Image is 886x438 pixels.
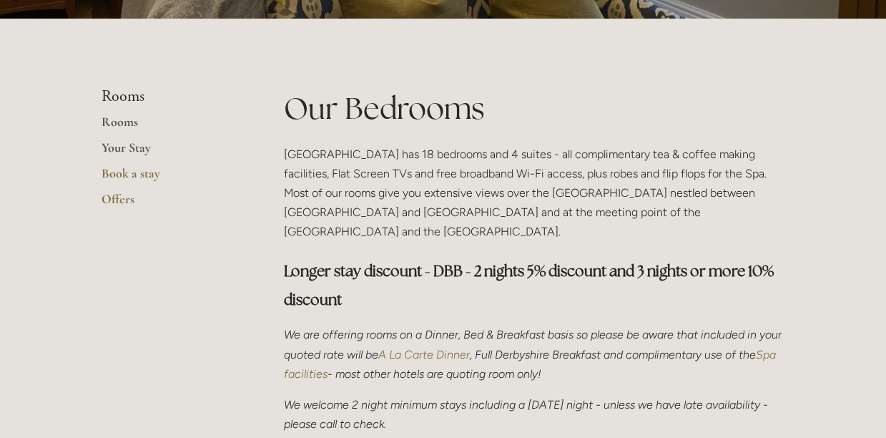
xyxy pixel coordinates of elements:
[284,261,777,309] strong: Longer stay discount - DBB - 2 nights 5% discount and 3 nights or more 10% discount
[102,191,238,217] a: Offers
[378,348,470,361] a: A La Carte Dinner
[102,114,238,140] a: Rooms
[102,87,238,106] li: Rooms
[284,398,771,431] em: We welcome 2 night minimum stays including a [DATE] night - unless we have late availability - pl...
[102,165,238,191] a: Book a stay
[328,367,541,381] em: - most other hotels are quoting room only!
[284,328,784,361] em: We are offering rooms on a Dinner, Bed & Breakfast basis so please be aware that included in your...
[284,348,779,381] a: Spa facilities
[470,348,756,361] em: , Full Derbyshire Breakfast and complimentary use of the
[284,87,785,130] h1: Our Bedrooms
[284,145,785,242] p: [GEOGRAPHIC_DATA] has 18 bedrooms and 4 suites - all complimentary tea & coffee making facilities...
[102,140,238,165] a: Your Stay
